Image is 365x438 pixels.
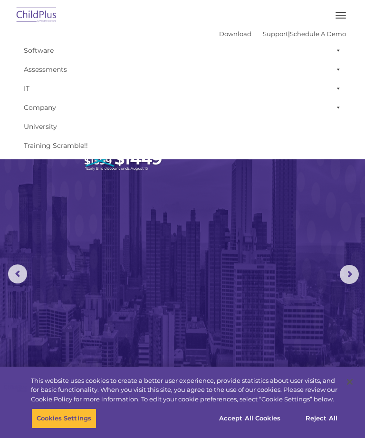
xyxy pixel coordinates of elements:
a: Download [219,30,251,38]
img: ChildPlus by Procare Solutions [14,4,59,27]
a: Training Scramble!! [19,136,346,155]
button: Reject All [292,409,351,428]
a: Company [19,98,346,117]
a: Support [263,30,288,38]
a: Schedule A Demo [290,30,346,38]
button: Accept All Cookies [214,409,286,428]
button: Cookies Settings [31,409,96,428]
a: IT [19,79,346,98]
font: | [219,30,346,38]
div: This website uses cookies to create a better user experience, provide statistics about user visit... [31,376,339,404]
a: Assessments [19,60,346,79]
a: University [19,117,346,136]
a: Software [19,41,346,60]
button: Close [339,371,360,392]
